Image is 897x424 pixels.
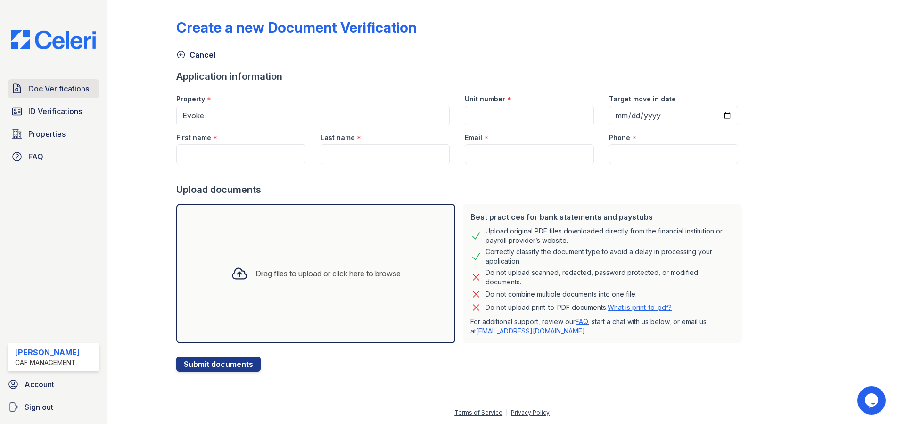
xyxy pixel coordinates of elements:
[486,247,734,266] div: Correctly classify the document type to avoid a delay in processing your application.
[15,347,80,358] div: [PERSON_NAME]
[576,317,588,325] a: FAQ
[28,128,66,140] span: Properties
[454,409,502,416] a: Terms of Service
[255,268,401,279] div: Drag files to upload or click here to browse
[15,358,80,367] div: CAF Management
[486,268,734,287] div: Do not upload scanned, redacted, password protected, or modified documents.
[608,303,672,311] a: What is print-to-pdf?
[8,79,99,98] a: Doc Verifications
[4,375,103,394] a: Account
[25,401,53,413] span: Sign out
[28,151,43,162] span: FAQ
[321,133,355,142] label: Last name
[176,133,211,142] label: First name
[465,94,505,104] label: Unit number
[25,379,54,390] span: Account
[176,357,261,372] button: Submit documents
[176,19,417,36] div: Create a new Document Verification
[609,133,630,142] label: Phone
[506,409,508,416] div: |
[4,398,103,416] a: Sign out
[176,183,746,196] div: Upload documents
[486,303,672,312] p: Do not upload print-to-PDF documents.
[28,106,82,117] span: ID Verifications
[609,94,676,104] label: Target move in date
[176,70,746,83] div: Application information
[857,386,888,415] iframe: chat widget
[28,83,89,94] span: Doc Verifications
[486,226,734,245] div: Upload original PDF files downloaded directly from the financial institution or payroll provider’...
[4,30,103,49] img: CE_Logo_Blue-a8612792a0a2168367f1c8372b55b34899dd931a85d93a1a3d3e32e68fde9ad4.png
[470,211,734,223] div: Best practices for bank statements and paystubs
[176,94,205,104] label: Property
[8,125,99,143] a: Properties
[465,133,482,142] label: Email
[511,409,550,416] a: Privacy Policy
[476,327,585,335] a: [EMAIL_ADDRESS][DOMAIN_NAME]
[486,289,637,300] div: Do not combine multiple documents into one file.
[8,147,99,166] a: FAQ
[470,317,734,336] p: For additional support, review our , start a chat with us below, or email us at
[176,49,215,60] a: Cancel
[8,102,99,121] a: ID Verifications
